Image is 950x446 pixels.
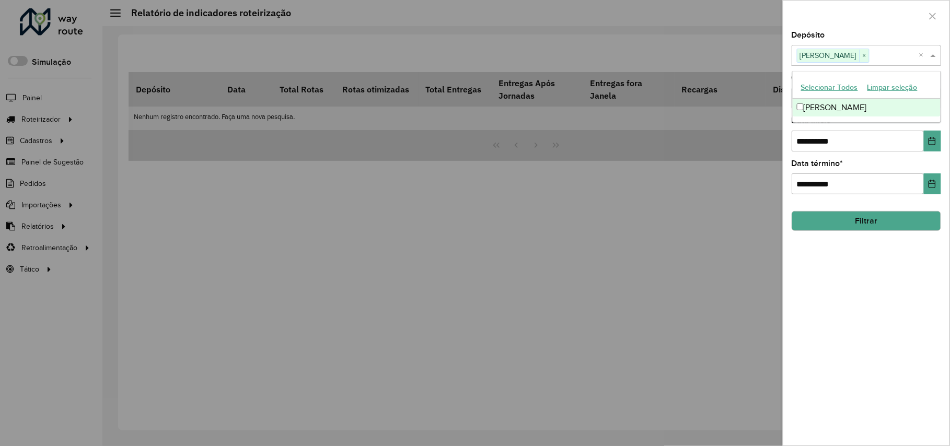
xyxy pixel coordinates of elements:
span: [PERSON_NAME] [797,49,860,62]
label: Data início [792,114,835,127]
label: Depósito [792,29,825,41]
button: Filtrar [792,211,941,231]
label: Data término [792,157,843,170]
span: × [860,50,869,62]
label: Grupo de Depósito [792,72,862,84]
button: Limpar seleção [863,79,922,96]
button: Choose Date [924,131,941,151]
button: Choose Date [924,173,941,194]
div: [PERSON_NAME] [793,99,941,116]
ng-dropdown-panel: Options list [792,71,941,123]
span: Clear all [919,49,928,62]
button: Selecionar Todos [796,79,863,96]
